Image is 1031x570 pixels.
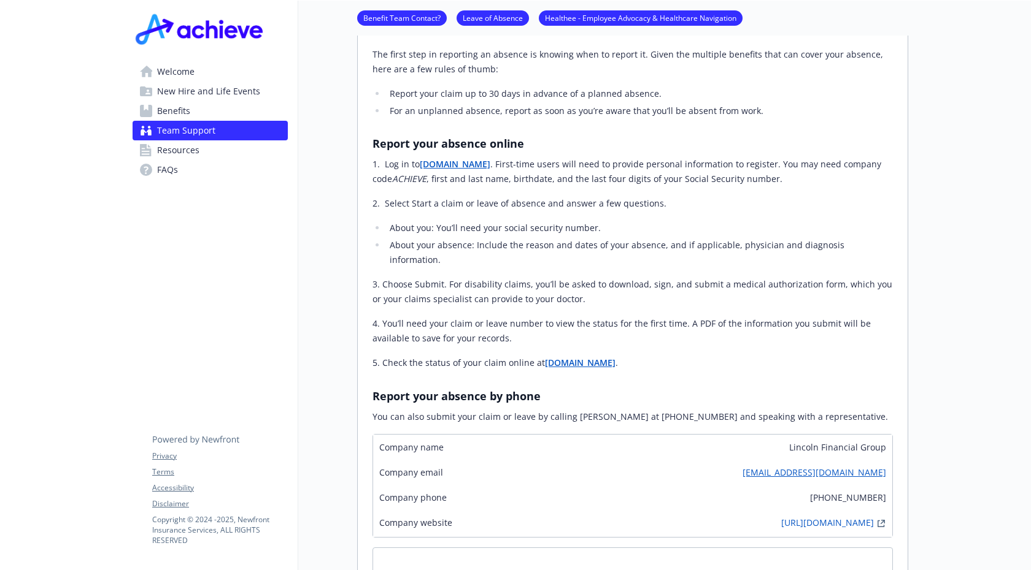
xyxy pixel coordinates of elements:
a: Welcome [133,62,288,82]
span: Team Support [157,121,215,140]
p: 1. Log in to . First-time users will need to provide personal information to register. You may ne... [373,157,893,186]
a: [DOMAIN_NAME] [420,158,490,170]
a: Healthee - Employee Advocacy & Healthcare Navigation [539,12,743,23]
a: Privacy [152,450,287,462]
p: 5. Check the status of your claim online at . [373,355,893,370]
a: Resources [133,140,288,160]
p: 3. Choose Submit. For disability claims, you’ll be asked to download, sign, and submit a medical ... [373,277,893,306]
a: Leave of Absence [457,12,529,23]
a: Team Support [133,121,288,140]
p: You can also submit your claim or leave by calling [PERSON_NAME] at [PHONE_NUMBER] and speaking w... [373,409,893,424]
p: The first step in reporting an absence is knowing when to report it. Given the multiple benefits ... [373,47,893,77]
a: Benefit Team Contact? [357,12,447,23]
a: Disclaimer [152,498,287,509]
p: Copyright © 2024 - 2025 , Newfront Insurance Services, ALL RIGHTS RESERVED [152,514,287,545]
span: Lincoln Financial Group [789,441,886,454]
a: external [874,516,889,531]
strong: Report your absence by phone [373,389,541,403]
li: About you: You’ll need your social security number. [386,221,893,235]
em: ACHIEVE [392,173,427,184]
p: 2. Select Start a claim or leave of absence and answer a few questions. [373,196,893,211]
strong: Report your absence online [373,136,524,151]
a: New Hire and Life Events [133,82,288,101]
a: [EMAIL_ADDRESS][DOMAIN_NAME] [743,466,886,479]
a: [URL][DOMAIN_NAME] [781,516,874,531]
p: 4. You’ll need your claim or leave number to view the status for the first time. A PDF of the inf... [373,316,893,346]
li: For an unplanned absence, report as soon as you’re aware that you’ll be absent from work. [386,104,893,118]
span: Welcome [157,62,195,82]
span: New Hire and Life Events [157,82,260,101]
a: FAQs [133,160,288,180]
li: Report your claim up to 30 days in advance of a planned absence. [386,86,893,101]
span: Company email [379,466,443,479]
span: Resources [157,140,199,160]
a: Accessibility [152,482,287,493]
a: Benefits [133,101,288,121]
span: FAQs [157,160,178,180]
span: [PHONE_NUMBER] [810,491,886,504]
span: Company website [379,516,452,531]
a: [DOMAIN_NAME] [545,357,616,368]
span: Company phone [379,491,447,504]
span: Company name [379,441,444,454]
a: Terms [152,466,287,477]
span: Benefits [157,101,190,121]
li: About your absence: Include the reason and dates of your absence, and if applicable, physician an... [386,238,893,267]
